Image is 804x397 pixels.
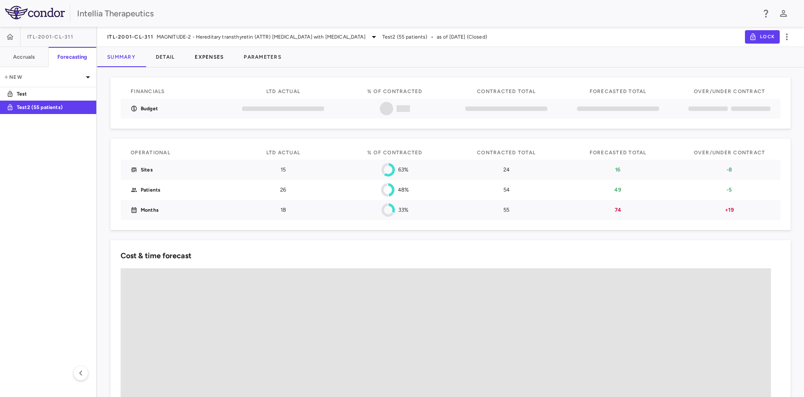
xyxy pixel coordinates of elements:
[242,206,324,214] p: 18
[97,47,146,67] button: Summary
[185,47,234,67] button: Expenses
[13,53,35,61] h6: Accruals
[242,166,324,174] p: 15
[107,34,153,40] span: ITL-2001-CL-311
[242,186,324,194] p: 26
[437,33,487,41] span: as of [DATE] (Closed)
[398,186,409,194] p: 48%
[234,47,291,67] button: Parameters
[3,73,83,81] p: New
[688,206,770,214] p: +19
[694,88,765,94] span: Over/Under Contract
[590,150,647,156] span: Forecasted Total
[367,88,423,94] span: % of Contracted
[398,166,408,174] p: 63%
[745,30,780,44] button: Lock
[477,88,536,94] span: Contracted Total
[17,104,79,111] p: Test2 (55 patients)
[121,250,191,262] h6: Cost & time forecast
[688,186,770,194] p: -5
[141,105,158,112] p: Budget
[477,150,536,156] span: Contracted Total
[694,150,765,156] span: Over/Under Contract
[590,88,647,94] span: Forecasted Total
[27,34,73,40] span: ITL-2001-CL-311
[398,206,408,214] p: 33%
[577,186,659,194] p: 49
[157,33,366,41] span: MAGNITUDE-2 - Hereditary transthyretin (ATTR) [MEDICAL_DATA] with [MEDICAL_DATA]
[146,47,185,67] button: Detail
[17,90,79,98] p: Test
[577,206,659,214] p: 74
[141,186,160,194] p: Patients
[382,33,428,41] span: Test2 (55 patients)
[577,166,659,174] p: 16
[141,166,153,174] p: Sites
[266,150,301,156] span: LTD Actual
[465,206,547,214] p: 55
[141,206,159,214] p: Months
[431,33,433,41] span: •
[688,166,770,174] p: -8
[266,88,301,94] span: LTD actual
[465,166,547,174] p: 24
[465,186,547,194] p: 54
[57,53,88,61] h6: Forecasting
[77,7,755,20] div: Intellia Therapeutics
[131,150,170,156] span: Operational
[5,6,65,19] img: logo-full-BYUhSk78.svg
[367,150,423,156] span: % of Contracted
[131,88,165,94] span: Financials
